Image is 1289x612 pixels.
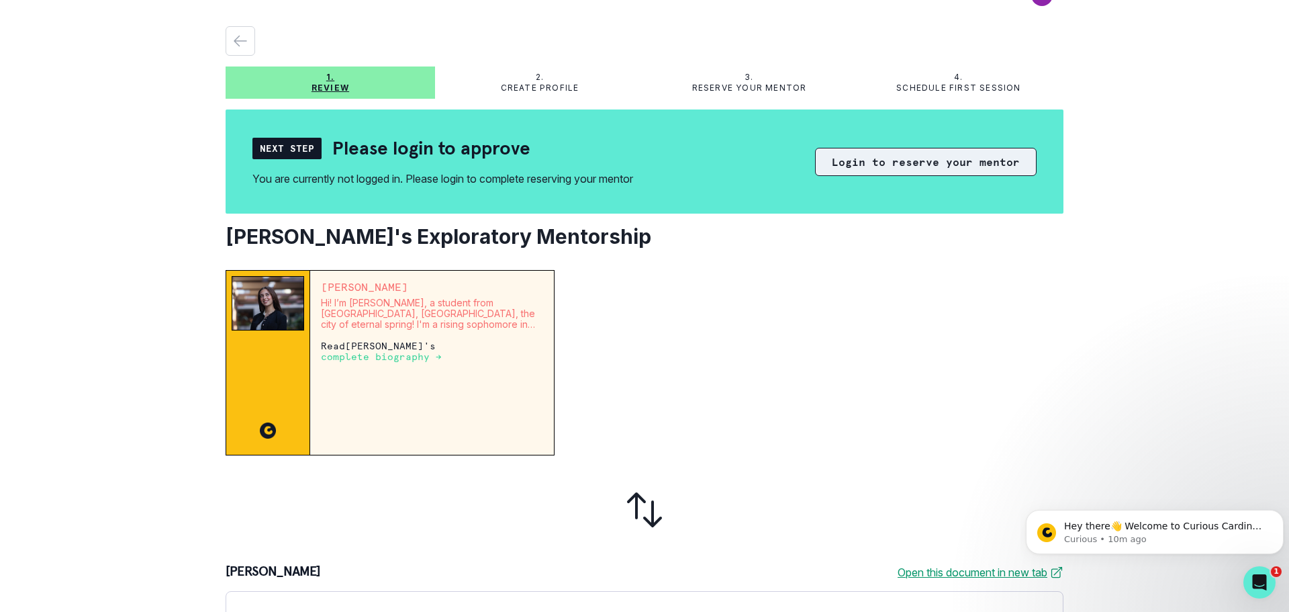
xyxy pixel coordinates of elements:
h2: [PERSON_NAME]'s Exploratory Mentorship [226,224,1063,249]
p: Create profile [501,83,579,93]
iframe: Intercom live chat [1243,566,1276,599]
img: Mentor Image [232,276,304,331]
p: [PERSON_NAME] [226,564,321,580]
iframe: Intercom notifications message [1020,482,1289,576]
div: You are currently not logged in. Please login to complete reserving your mentor [252,171,633,187]
a: complete biography → [321,351,442,362]
h2: Please login to approve [332,136,530,160]
p: Schedule first session [896,83,1020,93]
p: Read [PERSON_NAME] 's [321,341,543,362]
p: 1. [326,72,334,83]
p: 2. [536,72,544,83]
img: CC image [260,423,276,439]
button: Login to reserve your mentor [815,148,1037,176]
span: 1 [1271,566,1282,577]
div: Next Step [252,138,322,159]
p: complete biography → [321,351,442,362]
a: Open this document in new tab [898,564,1063,580]
p: [PERSON_NAME] [321,281,543,292]
p: Review [312,83,349,93]
p: Reserve your mentor [692,83,807,93]
p: 3. [745,72,753,83]
p: 4. [954,72,963,83]
p: Hi! I’m [PERSON_NAME], a student from [GEOGRAPHIC_DATA], [GEOGRAPHIC_DATA], the city of eternal s... [321,298,543,330]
